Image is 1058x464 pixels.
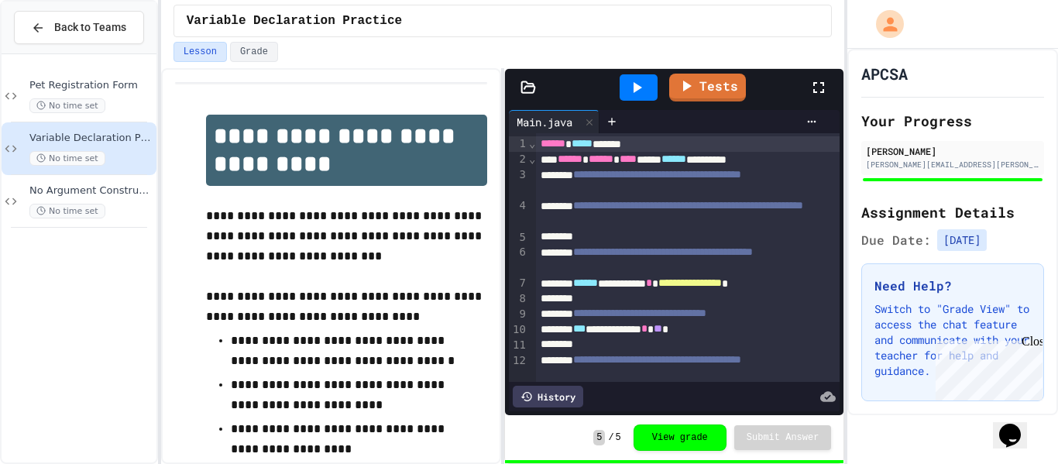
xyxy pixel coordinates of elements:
[230,42,278,62] button: Grade
[528,137,536,150] span: Fold line
[509,245,528,276] div: 6
[509,338,528,353] div: 11
[29,79,153,92] span: Pet Registration Form
[734,425,832,450] button: Submit Answer
[509,114,580,130] div: Main.java
[29,184,153,198] span: No Argument Constructor Practice
[669,74,746,101] a: Tests
[634,424,727,451] button: View grade
[937,229,987,251] span: [DATE]
[861,110,1044,132] h2: Your Progress
[173,42,227,62] button: Lesson
[747,431,819,444] span: Submit Answer
[509,276,528,291] div: 7
[187,12,402,30] span: Variable Declaration Practice
[860,6,908,42] div: My Account
[608,431,613,444] span: /
[509,198,528,229] div: 4
[509,307,528,322] div: 9
[509,353,528,384] div: 12
[54,19,126,36] span: Back to Teams
[14,11,144,44] button: Back to Teams
[509,152,528,167] div: 2
[866,144,1039,158] div: [PERSON_NAME]
[874,277,1031,295] h3: Need Help?
[528,153,536,165] span: Fold line
[513,386,583,407] div: History
[593,430,605,445] span: 5
[861,201,1044,223] h2: Assignment Details
[861,231,931,249] span: Due Date:
[866,159,1039,170] div: [PERSON_NAME][EMAIL_ADDRESS][PERSON_NAME][DOMAIN_NAME]
[509,136,528,152] div: 1
[29,204,105,218] span: No time set
[6,6,107,98] div: Chat with us now!Close
[509,322,528,338] div: 10
[29,132,153,145] span: Variable Declaration Practice
[509,110,599,133] div: Main.java
[993,402,1043,449] iframe: chat widget
[616,431,621,444] span: 5
[509,230,528,246] div: 5
[874,301,1031,379] p: Switch to "Grade View" to access the chat feature and communicate with your teacher for help and ...
[929,335,1043,400] iframe: chat widget
[509,167,528,198] div: 3
[861,63,908,84] h1: APCSA
[29,151,105,166] span: No time set
[509,291,528,307] div: 8
[29,98,105,113] span: No time set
